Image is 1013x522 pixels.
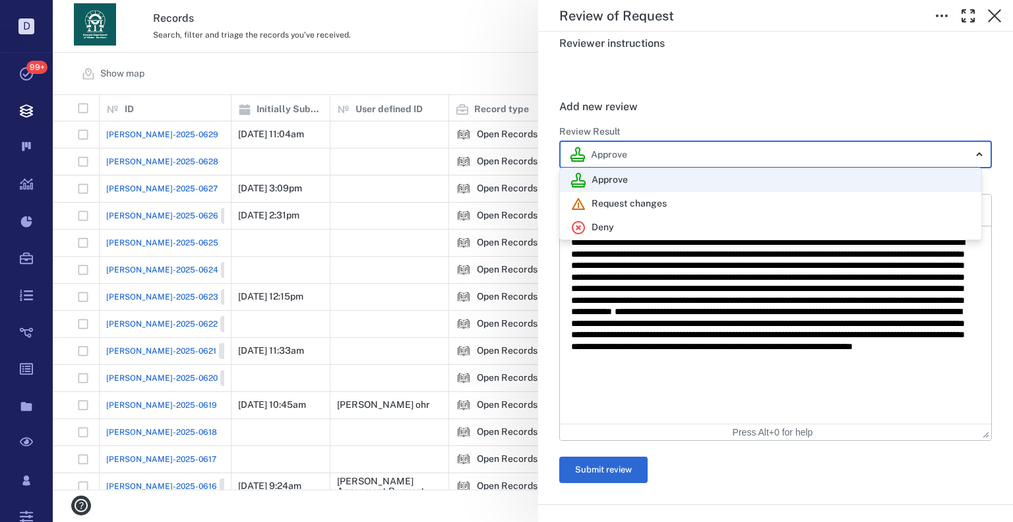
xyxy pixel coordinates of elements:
[592,197,667,211] p: Request changes
[11,11,421,22] body: Rich Text Area. Press ALT-0 for help.
[592,174,628,187] p: Approve
[11,11,421,161] body: Rich Text Area. Press ALT-0 for help.
[30,9,57,21] span: Help
[592,221,614,234] p: Deny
